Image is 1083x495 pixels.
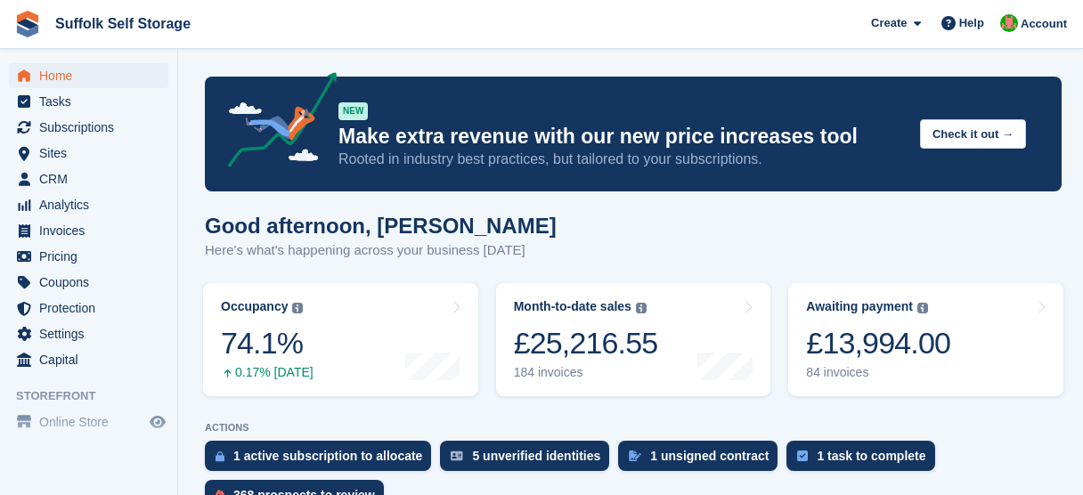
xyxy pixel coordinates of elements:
[514,365,658,380] div: 184 invoices
[9,321,168,346] a: menu
[9,192,168,217] a: menu
[39,270,146,295] span: Coupons
[472,449,600,463] div: 5 unverified identities
[9,63,168,88] a: menu
[9,218,168,243] a: menu
[806,365,950,380] div: 84 invoices
[797,450,808,461] img: task-75834270c22a3079a89374b754ae025e5fb1db73e45f91037f5363f120a921f8.svg
[636,303,647,313] img: icon-info-grey-7440780725fd019a000dd9b08b2336e03edf1995a4989e88bcd33f0948082b44.svg
[451,450,463,461] img: verify_identity-adf6edd0f0f0b5bbfe63781bf79b02c33cf7c696d77639b501bdc392416b5a36.svg
[514,325,658,361] div: £25,216.55
[650,449,769,463] div: 1 unsigned contract
[213,72,338,174] img: price-adjustments-announcement-icon-8257ccfd72463d97f412b2fc003d46551f7dbcb40ab6d574587a9cd5c0d94...
[39,296,146,321] span: Protection
[221,299,288,314] div: Occupancy
[221,365,313,380] div: 0.17% [DATE]
[216,450,224,462] img: active_subscription_to_allocate_icon-d502201f5373d7db506a760aba3b589e785aa758c864c3986d89f69b8ff3...
[9,115,168,140] a: menu
[338,150,906,169] p: Rooted in industry best practices, but tailored to your subscriptions.
[205,214,557,238] h1: Good afternoon, [PERSON_NAME]
[9,270,168,295] a: menu
[618,441,786,480] a: 1 unsigned contract
[817,449,925,463] div: 1 task to complete
[1000,14,1018,32] img: David Caucutt
[48,9,198,38] a: Suffolk Self Storage
[959,14,984,32] span: Help
[629,450,641,461] img: contract_signature_icon-13c848040528278c33f63329250d36e43548de30e8caae1d1a13099fd9432cc5.svg
[788,283,1063,396] a: Awaiting payment £13,994.00 84 invoices
[9,166,168,191] a: menu
[205,240,557,261] p: Here's what's happening across your business [DATE]
[39,347,146,372] span: Capital
[16,387,177,405] span: Storefront
[39,321,146,346] span: Settings
[39,410,146,434] span: Online Store
[221,325,313,361] div: 74.1%
[920,119,1026,149] button: Check it out →
[14,11,41,37] img: stora-icon-8386f47178a22dfd0bd8f6a31ec36ba5ce8667c1dd55bd0f319d3a0aa187defe.svg
[514,299,631,314] div: Month-to-date sales
[871,14,907,32] span: Create
[9,244,168,269] a: menu
[9,410,168,434] a: menu
[1021,15,1067,33] span: Account
[147,411,168,433] a: Preview store
[806,325,950,361] div: £13,994.00
[39,192,146,217] span: Analytics
[39,63,146,88] span: Home
[39,166,146,191] span: CRM
[496,283,771,396] a: Month-to-date sales £25,216.55 184 invoices
[917,303,928,313] img: icon-info-grey-7440780725fd019a000dd9b08b2336e03edf1995a4989e88bcd33f0948082b44.svg
[786,441,943,480] a: 1 task to complete
[9,347,168,372] a: menu
[9,141,168,166] a: menu
[205,422,1062,434] p: ACTIONS
[233,449,422,463] div: 1 active subscription to allocate
[806,299,913,314] div: Awaiting payment
[440,441,618,480] a: 5 unverified identities
[338,124,906,150] p: Make extra revenue with our new price increases tool
[9,296,168,321] a: menu
[39,244,146,269] span: Pricing
[9,89,168,114] a: menu
[39,115,146,140] span: Subscriptions
[292,303,303,313] img: icon-info-grey-7440780725fd019a000dd9b08b2336e03edf1995a4989e88bcd33f0948082b44.svg
[39,141,146,166] span: Sites
[39,218,146,243] span: Invoices
[39,89,146,114] span: Tasks
[338,102,368,120] div: NEW
[205,441,440,480] a: 1 active subscription to allocate
[203,283,478,396] a: Occupancy 74.1% 0.17% [DATE]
